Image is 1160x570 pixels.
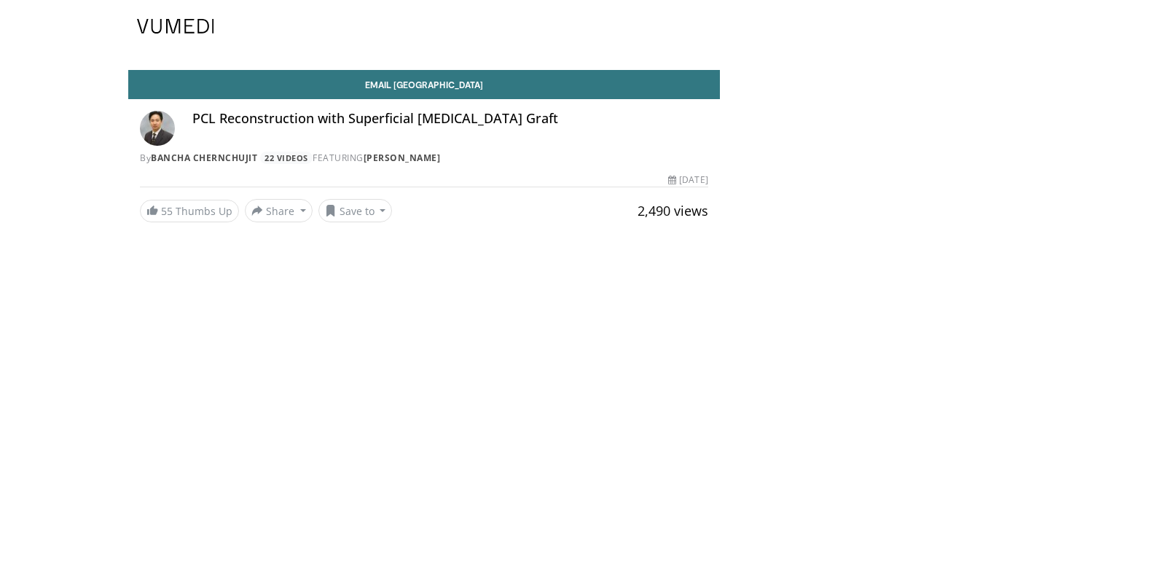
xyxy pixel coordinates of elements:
h4: PCL Reconstruction with Superficial [MEDICAL_DATA] Graft [192,111,708,127]
a: 55 Thumbs Up [140,200,239,222]
div: By FEATURING [140,152,708,165]
img: Avatar [140,111,175,146]
img: VuMedi Logo [137,19,214,34]
button: Save to [318,199,393,222]
a: Bancha Chernchujit [151,152,257,164]
div: [DATE] [668,173,708,187]
button: Share [245,199,313,222]
a: Email [GEOGRAPHIC_DATA] [128,70,720,99]
span: 2,490 views [638,202,708,219]
a: [PERSON_NAME] [364,152,441,164]
span: 55 [161,204,173,218]
a: 22 Videos [260,152,313,164]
